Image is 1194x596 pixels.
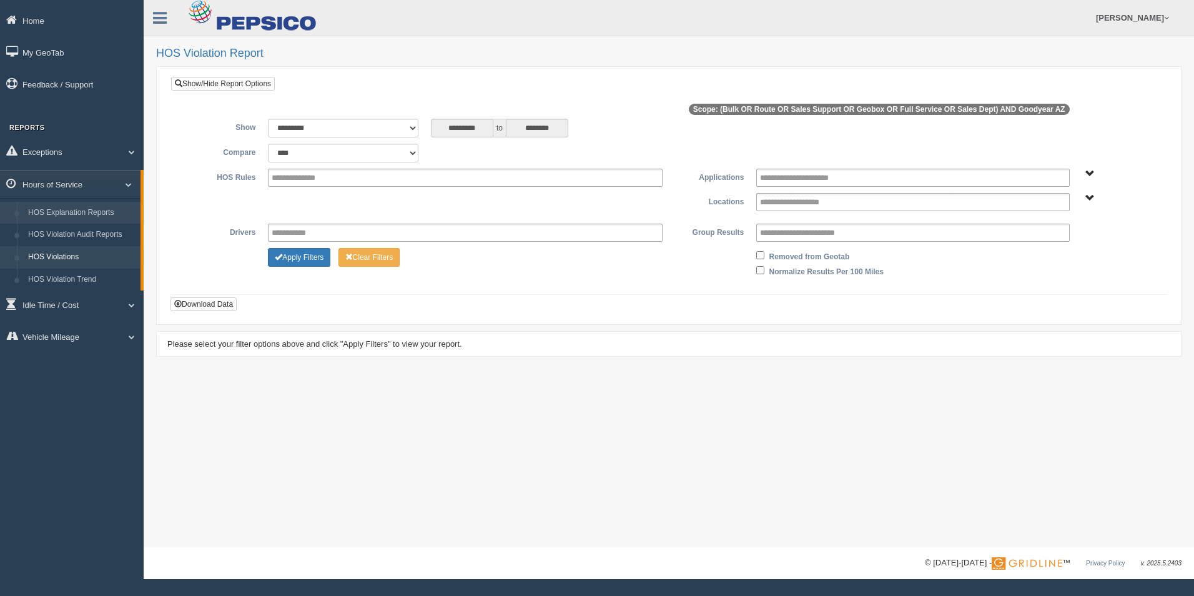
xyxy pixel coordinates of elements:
button: Change Filter Options [338,248,400,267]
button: Download Data [170,297,237,311]
label: Group Results [669,224,750,239]
span: v. 2025.5.2403 [1141,560,1182,567]
span: to [493,119,506,137]
span: Scope: (Bulk OR Route OR Sales Support OR Geobox OR Full Service OR Sales Dept) AND Goodyear AZ [689,104,1070,115]
img: Gridline [992,557,1062,570]
label: Normalize Results Per 100 Miles [769,263,884,278]
a: HOS Explanation Reports [22,202,141,224]
label: Compare [180,144,262,159]
a: Show/Hide Report Options [171,77,275,91]
label: HOS Rules [180,169,262,184]
h2: HOS Violation Report [156,47,1182,60]
div: © [DATE]-[DATE] - ™ [925,557,1182,570]
a: HOS Violation Audit Reports [22,224,141,246]
span: Please select your filter options above and click "Apply Filters" to view your report. [167,339,462,349]
a: Privacy Policy [1086,560,1125,567]
a: HOS Violation Trend [22,269,141,291]
label: Drivers [180,224,262,239]
label: Show [180,119,262,134]
label: Applications [669,169,750,184]
button: Change Filter Options [268,248,330,267]
label: Locations [669,193,750,208]
label: Removed from Geotab [769,248,850,263]
a: HOS Violations [22,246,141,269]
